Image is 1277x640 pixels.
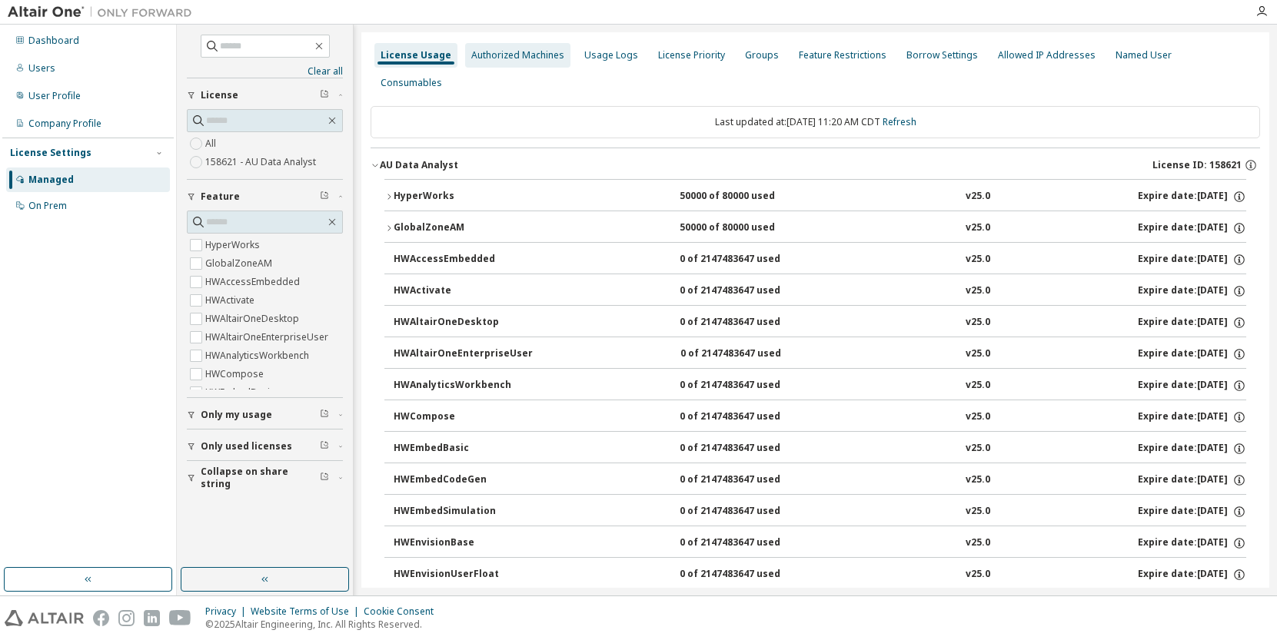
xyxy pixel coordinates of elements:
div: Users [28,62,55,75]
div: Expire date: [DATE] [1138,568,1246,582]
div: 0 of 2147483647 used [680,316,818,330]
div: HWEnvisionUserFloat [394,568,532,582]
div: Expire date: [DATE] [1138,284,1246,298]
div: HWAccessEmbedded [394,253,532,267]
div: Expire date: [DATE] [1138,505,1246,519]
div: Consumables [381,77,442,89]
img: youtube.svg [169,610,191,626]
label: All [205,134,219,153]
div: 0 of 2147483647 used [680,536,818,550]
div: HWEmbedBasic [394,442,532,456]
label: HWEmbedBasic [205,383,278,402]
div: Last updated at: [DATE] 11:20 AM CDT [371,106,1260,138]
span: Clear filter [320,89,329,101]
label: HWAltairOneDesktop [205,310,302,328]
div: Feature Restrictions [799,49,886,61]
button: Collapse on share string [187,461,343,495]
label: GlobalZoneAM [205,254,275,273]
button: HWEmbedBasic0 of 2147483647 usedv25.0Expire date:[DATE] [394,432,1246,466]
div: v25.0 [966,568,990,582]
div: HWEnvisionBase [394,536,532,550]
span: Collapse on share string [201,466,320,490]
div: Expire date: [DATE] [1138,221,1246,235]
button: AU Data AnalystLicense ID: 158621 [371,148,1260,182]
div: v25.0 [966,410,990,424]
div: 50000 of 80000 used [680,190,818,204]
div: HWEmbedCodeGen [394,473,532,487]
button: Feature [187,180,343,214]
label: HyperWorks [205,236,263,254]
button: Only my usage [187,398,343,432]
button: Only used licenses [187,429,343,463]
div: 0 of 2147483647 used [680,568,818,582]
button: License [187,78,343,112]
label: HWActivate [205,291,258,310]
div: HWAltairOneDesktop [394,316,532,330]
span: Only my usage [201,409,272,421]
img: Altair One [8,5,200,20]
div: v25.0 [966,284,990,298]
div: Expire date: [DATE] [1138,379,1246,393]
button: HWActivate0 of 2147483647 usedv25.0Expire date:[DATE] [394,274,1246,308]
button: HWEnvisionUserFloat0 of 2147483647 usedv25.0Expire date:[DATE] [394,558,1246,592]
button: HWEmbedSimulation0 of 2147483647 usedv25.0Expire date:[DATE] [394,495,1246,529]
div: Expire date: [DATE] [1138,410,1246,424]
label: 158621 - AU Data Analyst [205,153,319,171]
div: v25.0 [966,473,990,487]
img: facebook.svg [93,610,109,626]
button: HWAccessEmbedded0 of 2147483647 usedv25.0Expire date:[DATE] [394,243,1246,277]
div: Expire date: [DATE] [1138,190,1246,204]
div: Website Terms of Use [251,605,364,618]
div: Company Profile [28,118,101,130]
div: HWActivate [394,284,532,298]
div: Cookie Consent [364,605,443,618]
div: Authorized Machines [471,49,564,61]
div: Borrow Settings [906,49,978,61]
a: Refresh [883,115,916,128]
div: AU Data Analyst [380,159,458,171]
span: License [201,89,238,101]
div: HWCompose [394,410,532,424]
div: License Usage [381,49,451,61]
div: Expire date: [DATE] [1138,442,1246,456]
span: Feature [201,191,240,203]
div: v25.0 [966,347,990,361]
img: instagram.svg [118,610,135,626]
button: HWAltairOneDesktop0 of 2147483647 usedv25.0Expire date:[DATE] [394,306,1246,340]
div: Expire date: [DATE] [1138,253,1246,267]
div: License Settings [10,147,91,159]
button: HWEnvisionBase0 of 2147483647 usedv25.0Expire date:[DATE] [394,526,1246,560]
div: Usage Logs [584,49,638,61]
button: HWCompose0 of 2147483647 usedv25.0Expire date:[DATE] [394,400,1246,434]
button: HWAnalyticsWorkbench0 of 2147483647 usedv25.0Expire date:[DATE] [394,369,1246,403]
div: v25.0 [966,253,990,267]
span: Clear filter [320,472,329,484]
div: 0 of 2147483647 used [680,505,818,519]
span: Only used licenses [201,440,292,453]
div: v25.0 [966,221,990,235]
div: Expire date: [DATE] [1138,536,1246,550]
a: Clear all [187,65,343,78]
div: HWEmbedSimulation [394,505,532,519]
div: Expire date: [DATE] [1138,347,1246,361]
div: HWAnalyticsWorkbench [394,379,532,393]
div: v25.0 [966,505,990,519]
div: Dashboard [28,35,79,47]
div: 0 of 2147483647 used [680,410,818,424]
div: License Priority [658,49,725,61]
label: HWCompose [205,365,267,383]
div: Expire date: [DATE] [1138,316,1246,330]
div: Allowed IP Addresses [998,49,1096,61]
p: © 2025 Altair Engineering, Inc. All Rights Reserved. [205,618,443,631]
img: linkedin.svg [144,610,160,626]
div: 0 of 2147483647 used [680,347,819,361]
div: 0 of 2147483647 used [680,442,818,456]
div: HWAltairOneEnterpriseUser [394,347,533,361]
label: HWAltairOneEnterpriseUser [205,328,331,347]
div: 0 of 2147483647 used [680,473,818,487]
div: v25.0 [966,442,990,456]
img: altair_logo.svg [5,610,84,626]
div: 50000 of 80000 used [680,221,818,235]
span: Clear filter [320,409,329,421]
button: HyperWorks50000 of 80000 usedv25.0Expire date:[DATE] [384,180,1246,214]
